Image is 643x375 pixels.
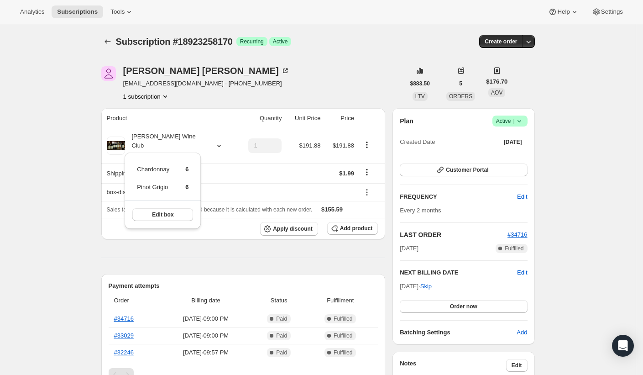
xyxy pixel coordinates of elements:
span: Tools [110,8,125,16]
span: Fulfilled [505,245,523,252]
span: Apply discount [273,225,313,232]
span: Fulfilled [334,332,352,339]
a: #32246 [114,349,134,356]
button: Edit [517,268,527,277]
h2: NEXT BILLING DATE [400,268,517,277]
span: 5 [459,80,462,87]
span: Every 2 months [400,207,441,214]
button: 5 [454,77,468,90]
button: #34716 [507,230,527,239]
span: Paid [276,315,287,322]
span: Edit box [152,211,173,218]
th: Unit Price [284,108,323,128]
button: Customer Portal [400,164,527,176]
span: Paid [276,349,287,356]
span: Subscription #18923258170 [116,37,233,47]
button: Settings [586,5,628,18]
span: Recurring [240,38,264,45]
span: Edit [517,192,527,201]
button: Product actions [360,140,374,150]
a: #34716 [114,315,134,322]
span: [EMAIL_ADDRESS][DOMAIN_NAME] · [PHONE_NUMBER] [123,79,290,88]
th: Price [323,108,356,128]
button: Analytics [15,5,50,18]
span: $883.50 [410,80,430,87]
div: Open Intercom Messenger [612,335,634,357]
span: LTV [415,93,425,100]
span: | [513,117,514,125]
span: $1.99 [339,170,354,177]
a: #34716 [507,231,527,238]
span: Analytics [20,8,44,16]
span: Subscriptions [57,8,98,16]
button: Subscriptions [101,35,114,48]
span: Created Date [400,137,435,147]
button: Create order [479,35,523,48]
span: Skip [420,282,432,291]
button: Edit [512,190,533,204]
td: Pinot Grigio [136,182,170,199]
button: Skip [415,279,437,294]
span: Help [557,8,570,16]
span: Billing date [162,296,250,305]
span: Settings [601,8,623,16]
button: Apply discount [260,222,318,236]
span: $155.59 [321,206,343,213]
th: Product [101,108,236,128]
span: AOV [491,90,502,96]
span: Active [496,116,524,126]
button: Edit box [132,208,193,221]
button: Add [511,325,533,340]
h6: Batching Settings [400,328,517,337]
span: Add [517,328,527,337]
span: Edit [512,362,522,369]
span: Add product [340,225,372,232]
td: Chardonnay [136,164,170,181]
span: $191.88 [333,142,354,149]
button: Add product [327,222,378,235]
span: [DATE] · 09:00 PM [162,331,250,340]
button: Tools [105,5,139,18]
span: Fulfillment [308,296,372,305]
a: #33029 [114,332,134,339]
h2: Plan [400,116,413,126]
button: Product actions [123,92,170,101]
th: Quantity [236,108,285,128]
span: Patsy Gesin [101,66,116,81]
th: Order [109,290,160,311]
button: Shipping actions [360,167,374,177]
span: [DATE] [400,244,418,253]
span: Order now [450,303,477,310]
button: Subscriptions [52,5,103,18]
h2: LAST ORDER [400,230,507,239]
span: [DATE] · 09:57 PM [162,348,250,357]
div: [PERSON_NAME] Wine Club [125,132,207,159]
span: Fulfilled [334,349,352,356]
button: [DATE] [498,136,528,148]
span: 6 [185,184,188,190]
span: Sales tax (if applicable) is not displayed because it is calculated with each new order. [107,206,313,213]
span: [DATE] · [400,283,432,290]
span: Status [255,296,303,305]
span: Active [273,38,288,45]
span: [DATE] [504,138,522,146]
button: Help [543,5,584,18]
div: box-discount-YG4OWM [107,188,354,197]
button: Order now [400,300,527,313]
h2: FREQUENCY [400,192,517,201]
button: $883.50 [405,77,435,90]
div: [PERSON_NAME] [PERSON_NAME] [123,66,290,75]
button: Edit [506,359,528,372]
h2: Payment attempts [109,281,378,290]
span: $191.88 [299,142,320,149]
span: Create order [485,38,517,45]
span: Paid [276,332,287,339]
span: $176.70 [486,77,507,86]
span: [DATE] · 09:00 PM [162,314,250,323]
span: ORDERS [449,93,472,100]
h3: Notes [400,359,506,372]
span: Customer Portal [446,166,488,174]
th: Shipping [101,163,236,183]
